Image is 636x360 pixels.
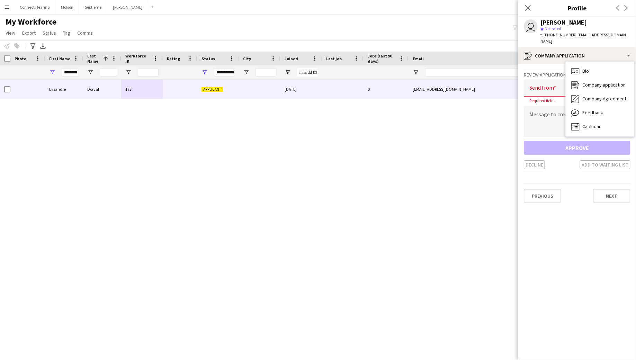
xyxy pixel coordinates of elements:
button: Previous [524,189,561,203]
span: Required field. [524,98,560,103]
span: Email [413,56,424,61]
span: City [243,56,251,61]
div: Calendar [566,120,634,134]
a: Export [19,28,38,37]
div: [PERSON_NAME] [540,19,587,26]
span: Workforce ID [125,53,150,64]
span: Company application [582,82,626,88]
button: Open Filter Menu [413,69,419,75]
input: Email Filter Input [425,68,543,76]
input: Last Name Filter Input [100,68,117,76]
div: Lysandre [45,80,83,99]
span: Calendar [582,123,601,129]
a: Tag [60,28,73,37]
button: Molson [55,0,79,14]
h3: Profile [518,3,636,12]
button: Open Filter Menu [285,69,291,75]
app-action-btn: Advanced filters [29,42,37,50]
div: Company application [518,47,636,64]
div: [DATE] [280,80,322,99]
button: Open Filter Menu [125,69,132,75]
span: Tag [63,30,70,36]
div: Dorval [83,80,121,99]
span: Jobs (last 90 days) [368,53,396,64]
div: [EMAIL_ADDRESS][DOMAIN_NAME] [409,80,547,99]
input: First Name Filter Input [62,68,79,76]
span: Photo [15,56,26,61]
span: Status [201,56,215,61]
h3: Review Application [524,72,630,78]
span: Bio [582,68,589,74]
span: My Workforce [6,17,56,27]
input: City Filter Input [256,68,276,76]
input: Joined Filter Input [297,68,318,76]
span: | [EMAIL_ADDRESS][DOMAIN_NAME] [540,32,628,44]
div: Bio [566,64,634,78]
button: Next [593,189,630,203]
app-action-btn: Export XLSX [39,42,47,50]
span: View [6,30,15,36]
span: Applicant [201,87,223,92]
span: Rating [167,56,180,61]
span: Last Name [87,53,100,64]
div: Company Agreement [566,92,634,106]
span: First Name [49,56,70,61]
div: 173 [121,80,163,99]
input: Workforce ID Filter Input [138,68,159,76]
div: 0 [364,80,409,99]
button: [PERSON_NAME] [107,0,148,14]
a: Status [40,28,59,37]
div: Feedback [566,106,634,120]
button: Connect Hearing [14,0,55,14]
button: Open Filter Menu [201,69,208,75]
a: View [3,28,18,37]
span: Joined [285,56,298,61]
div: Company application [566,78,634,92]
span: Export [22,30,36,36]
span: Comms [77,30,93,36]
span: Last job [326,56,342,61]
a: Comms [74,28,96,37]
button: Open Filter Menu [49,69,55,75]
button: Septieme [79,0,107,14]
span: t. [PHONE_NUMBER] [540,32,576,37]
span: Not rated [545,26,561,31]
button: Open Filter Menu [243,69,249,75]
span: Status [43,30,56,36]
span: Company Agreement [582,96,626,102]
span: Feedback [582,109,603,116]
button: Open Filter Menu [87,69,93,75]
